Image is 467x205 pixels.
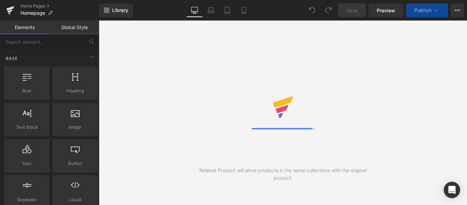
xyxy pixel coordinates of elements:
[6,196,48,203] span: Separator
[112,7,128,13] span: Library
[305,3,319,17] button: Undo
[406,3,448,17] button: Publish
[21,3,99,9] a: Home Pages
[369,3,403,17] a: Preview
[346,7,358,14] span: Save
[99,3,133,17] a: New Library
[54,196,96,203] span: Liquid
[54,160,96,167] span: Button
[444,182,460,198] div: Open Intercom Messenger
[451,3,464,17] button: More
[322,3,335,17] button: Redo
[6,124,48,131] span: Text Block
[50,21,99,34] a: Global Style
[203,3,219,17] a: Laptop
[377,7,395,14] span: Preview
[414,8,431,13] span: Publish
[6,160,48,167] span: Icon
[186,3,203,17] a: Desktop
[21,10,45,16] span: Homepage
[54,87,96,94] span: Heading
[191,167,375,182] div: Related Product will show products in the same collections with the original product.
[236,3,252,17] a: Mobile
[5,55,18,62] span: Base
[219,3,236,17] a: Tablet
[54,124,96,131] span: Image
[6,87,48,94] span: Row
